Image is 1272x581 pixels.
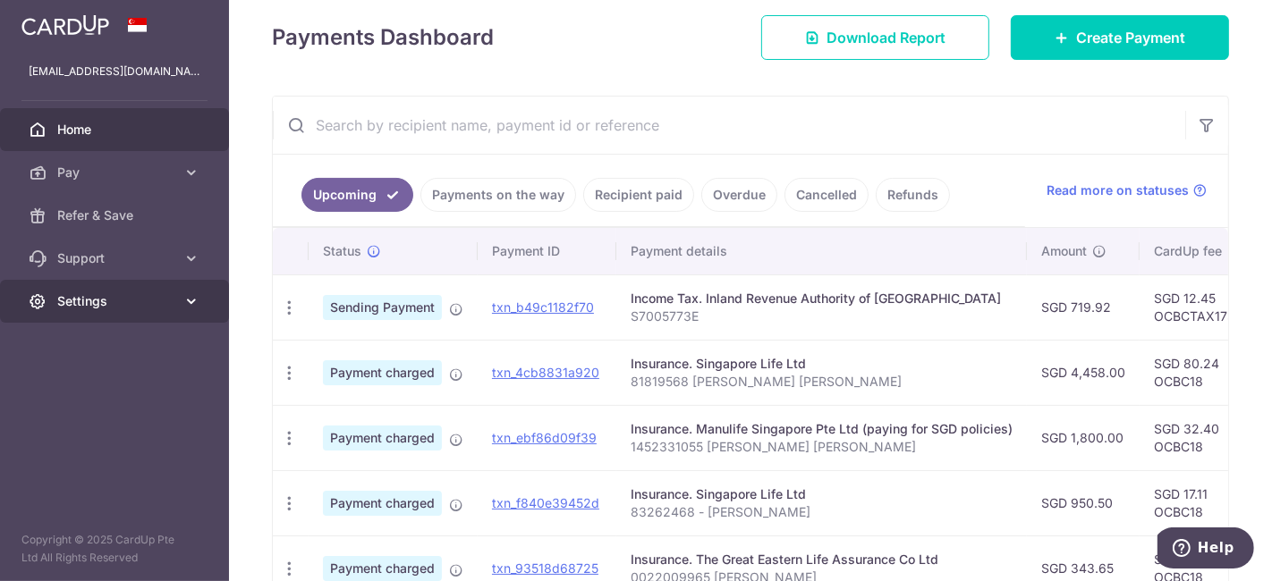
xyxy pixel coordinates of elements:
div: Insurance. The Great Eastern Life Assurance Co Ltd [631,551,1013,568]
td: SGD 719.92 [1027,274,1140,340]
p: 81819568 [PERSON_NAME] [PERSON_NAME] [631,373,1013,391]
td: SGD 4,458.00 [1027,340,1140,405]
span: Pay [57,164,175,181]
p: 1452331055 [PERSON_NAME] [PERSON_NAME] [631,438,1013,456]
div: Insurance. Manulife Singapore Pte Ltd (paying for SGD policies) [631,420,1013,438]
span: Refer & Save [57,206,175,224]
a: txn_b49c1182f70 [492,299,594,315]
span: Settings [57,292,175,310]
span: Read more on statuses [1047,181,1189,199]
span: Payment charged [323,491,442,516]
a: Overdue [701,178,777,212]
td: SGD 12.45 OCBCTAX173 [1140,274,1256,340]
td: SGD 80.24 OCBC18 [1140,340,1256,405]
a: txn_4cb8831a920 [492,365,599,380]
a: txn_ebf86d09f39 [492,430,597,445]
a: Refunds [876,178,950,212]
span: Status [323,242,361,260]
span: Download Report [827,27,946,48]
h4: Payments Dashboard [272,21,494,54]
span: Support [57,249,175,267]
a: Read more on statuses [1047,181,1207,199]
span: Payment charged [323,360,442,385]
p: 83262468 - [PERSON_NAME] [631,503,1013,521]
span: Home [57,121,175,139]
input: Search by recipient name, payment id or reference [273,97,1185,154]
a: Payments on the way [420,178,576,212]
td: SGD 32.40 OCBC18 [1140,405,1256,470]
iframe: Opens a widget where you can find more information [1158,527,1254,572]
span: Create Payment [1076,27,1185,48]
a: Create Payment [1011,15,1229,60]
div: Insurance. Singapore Life Ltd [631,485,1013,503]
th: Payment details [616,228,1027,274]
a: Cancelled [784,178,869,212]
span: Payment charged [323,556,442,581]
td: SGD 17.11 OCBC18 [1140,470,1256,535]
p: [EMAIL_ADDRESS][DOMAIN_NAME] [29,63,200,80]
img: CardUp [21,14,109,36]
span: Amount [1041,242,1087,260]
a: txn_93518d68725 [492,560,598,576]
div: Income Tax. Inland Revenue Authority of [GEOGRAPHIC_DATA] [631,290,1013,307]
a: Download Report [761,15,989,60]
th: Payment ID [478,228,616,274]
span: CardUp fee [1154,242,1222,260]
span: Payment charged [323,425,442,450]
div: Insurance. Singapore Life Ltd [631,355,1013,373]
p: S7005773E [631,307,1013,325]
td: SGD 1,800.00 [1027,405,1140,470]
a: Recipient paid [583,178,694,212]
td: SGD 950.50 [1027,470,1140,535]
span: Sending Payment [323,295,442,320]
a: Upcoming [301,178,413,212]
a: txn_f840e39452d [492,495,599,510]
